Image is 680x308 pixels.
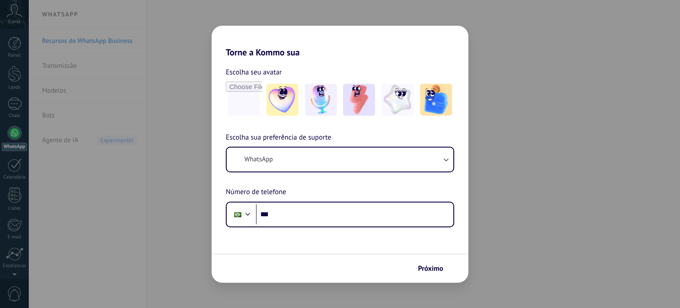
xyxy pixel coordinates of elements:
[226,187,286,198] span: Número de telefone
[420,84,452,116] img: -5.jpeg
[414,261,455,276] button: Próximo
[343,84,375,116] img: -3.jpeg
[382,84,413,116] img: -4.jpeg
[244,155,273,164] span: WhatsApp
[226,66,282,78] span: Escolha seu avatar
[212,26,468,58] h2: Torne a Kommo sua
[227,148,453,172] button: WhatsApp
[305,84,337,116] img: -2.jpeg
[229,205,246,224] div: Brazil: + 55
[418,265,443,272] span: Próximo
[267,84,298,116] img: -1.jpeg
[226,132,331,144] span: Escolha sua preferência de suporte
